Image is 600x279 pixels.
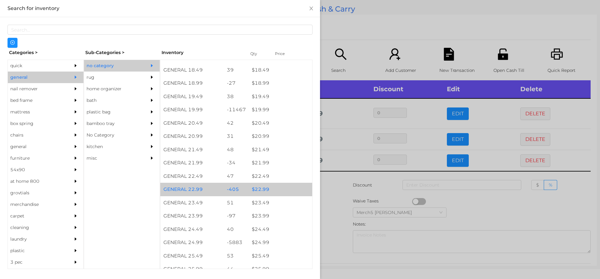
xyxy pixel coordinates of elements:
[249,77,312,90] div: $ 18.99
[8,72,65,83] div: general
[309,6,314,11] i: icon: close
[73,144,78,149] i: icon: caret-right
[224,209,249,223] div: -97
[73,202,78,207] i: icon: caret-right
[249,236,312,249] div: $ 24.99
[8,222,65,233] div: cleaning
[84,141,141,152] div: kitchen
[160,196,224,210] div: GENERAL 23.49
[8,95,65,106] div: bed frame
[8,176,65,187] div: at home 800
[249,143,312,157] div: $ 21.49
[84,48,160,57] div: Sub-Categories >
[150,63,154,68] i: icon: caret-right
[150,121,154,126] i: icon: caret-right
[73,156,78,160] i: icon: caret-right
[84,129,141,141] div: No Category
[84,106,141,118] div: plastic bag
[160,183,224,196] div: GENERAL 22.99
[249,63,312,77] div: $ 18.49
[73,167,78,172] i: icon: caret-right
[249,170,312,183] div: $ 22.49
[73,133,78,137] i: icon: caret-right
[73,63,78,68] i: icon: caret-right
[8,129,65,141] div: chairs
[160,262,224,276] div: GENERAL 25.99
[8,245,65,257] div: plastic
[249,103,312,117] div: $ 19.99
[249,223,312,236] div: $ 24.49
[8,60,65,72] div: quick
[150,110,154,114] i: icon: caret-right
[8,187,65,199] div: grovtials
[73,237,78,241] i: icon: caret-right
[150,156,154,160] i: icon: caret-right
[73,110,78,114] i: icon: caret-right
[160,103,224,117] div: GENERAL 19.99
[224,77,249,90] div: -27
[224,183,249,196] div: -405
[7,38,17,48] button: icon: plus-circle
[160,209,224,223] div: GENERAL 23.99
[249,262,312,276] div: $ 25.99
[249,209,312,223] div: $ 23.99
[224,236,249,249] div: -5883
[224,156,249,170] div: -34
[150,144,154,149] i: icon: caret-right
[84,60,141,72] div: no category
[8,164,65,176] div: 54x90
[8,210,65,222] div: carpet
[150,75,154,79] i: icon: caret-right
[249,196,312,210] div: $ 23.49
[224,90,249,103] div: 38
[160,63,224,77] div: GENERAL 18.49
[7,25,312,35] input: Search...
[160,249,224,263] div: GENERAL 25.49
[73,225,78,230] i: icon: caret-right
[160,223,224,236] div: GENERAL 24.49
[8,83,65,95] div: nail remover
[249,249,312,263] div: $ 25.49
[160,143,224,157] div: GENERAL 21.49
[273,49,298,58] div: Price
[8,152,65,164] div: furniture
[224,117,249,130] div: 42
[84,72,141,83] div: rug
[249,117,312,130] div: $ 20.49
[150,133,154,137] i: icon: caret-right
[8,199,65,210] div: merchandise
[249,183,312,196] div: $ 22.99
[8,106,65,118] div: mattress
[73,191,78,195] i: icon: caret-right
[7,5,312,12] div: Search for inventory
[224,170,249,183] div: 47
[73,98,78,102] i: icon: caret-right
[224,63,249,77] div: 39
[224,130,249,143] div: 31
[160,236,224,249] div: GENERAL 24.99
[73,87,78,91] i: icon: caret-right
[160,130,224,143] div: GENERAL 20.99
[84,152,141,164] div: misc
[224,103,249,117] div: -11467
[73,121,78,126] i: icon: caret-right
[73,260,78,264] i: icon: caret-right
[8,118,65,129] div: box spring
[84,118,141,129] div: bamboo tray
[73,248,78,253] i: icon: caret-right
[162,49,242,56] div: Inventory
[84,95,141,106] div: bath
[249,130,312,143] div: $ 20.99
[160,117,224,130] div: GENERAL 20.49
[8,257,65,268] div: 3 pec
[7,48,84,57] div: Categories >
[73,75,78,79] i: icon: caret-right
[224,249,249,263] div: 53
[224,143,249,157] div: 48
[249,49,267,58] div: Qty
[224,223,249,236] div: 40
[150,87,154,91] i: icon: caret-right
[224,262,249,276] div: 44
[224,196,249,210] div: 51
[160,156,224,170] div: GENERAL 21.99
